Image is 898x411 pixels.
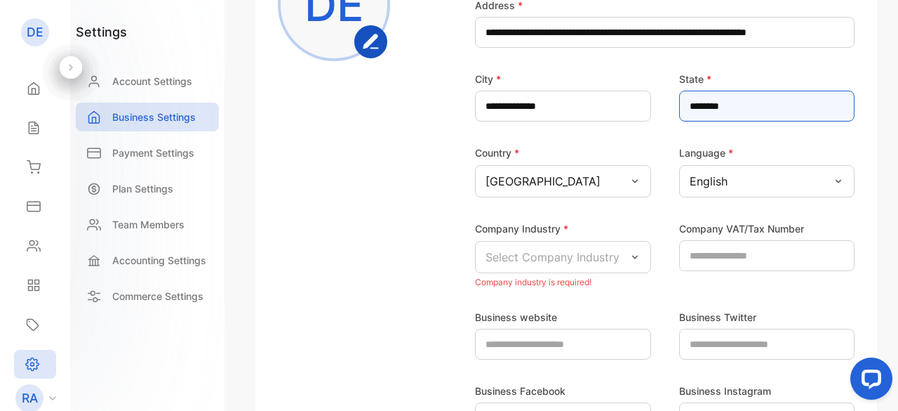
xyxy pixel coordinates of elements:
[679,221,804,236] label: Company VAT/Tax Number
[839,352,898,411] iframe: LiveChat chat widget
[475,384,565,398] label: Business Facebook
[485,173,601,190] p: [GEOGRAPHIC_DATA]
[690,173,728,190] p: English
[112,217,185,232] p: Team Members
[112,181,173,196] p: Plan Settings
[485,249,619,266] p: Select Company Industry
[76,103,219,131] a: Business Settings
[76,282,219,311] a: Commerce Settings
[679,147,733,159] label: Language
[679,310,756,325] label: Business Twitter
[22,389,38,407] p: RA
[76,22,127,41] h1: settings
[475,72,501,86] label: City
[112,145,194,160] p: Payment Settings
[475,147,519,159] label: Country
[475,273,651,292] p: Company industry is required!
[112,74,192,89] p: Account Settings
[679,384,771,398] label: Business Instagram
[76,246,219,275] a: Accounting Settings
[76,174,219,203] a: Plan Settings
[112,110,196,124] p: Business Settings
[112,289,203,304] p: Commerce Settings
[76,138,219,167] a: Payment Settings
[27,23,43,41] p: DE
[112,253,206,268] p: Accounting Settings
[679,72,711,86] label: State
[76,67,219,96] a: Account Settings
[475,310,557,325] label: Business website
[76,210,219,239] a: Team Members
[475,223,568,235] label: Company Industry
